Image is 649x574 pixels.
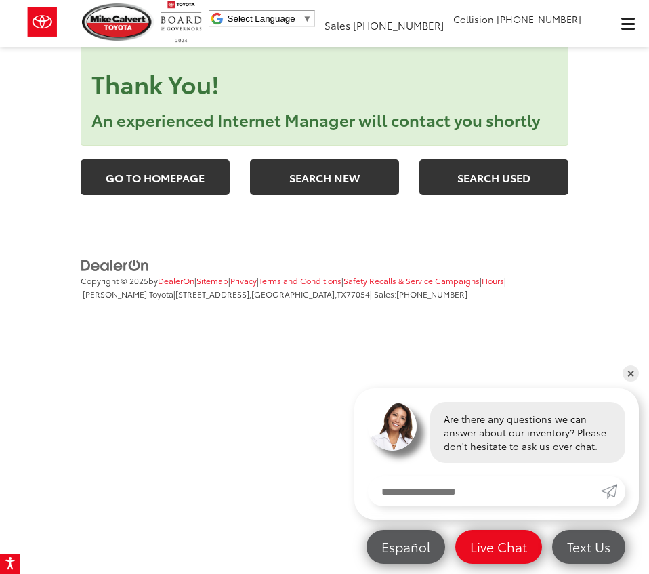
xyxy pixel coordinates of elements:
[396,288,467,300] span: [PHONE_NUMBER]
[228,14,295,24] span: Select Language
[482,274,504,286] a: Hours
[497,12,581,26] span: [PHONE_NUMBER]
[368,402,417,451] img: Agent profile photo
[250,159,399,195] a: Search New
[299,14,299,24] span: ​
[91,66,219,100] strong: Thank You!
[81,159,230,195] a: Go to Homepage
[463,538,534,555] span: Live Chat
[81,257,150,270] a: DealerOn
[251,288,337,300] span: [GEOGRAPHIC_DATA],
[82,3,154,41] img: Mike Calvert Toyota
[370,288,467,300] span: | Sales:
[419,159,568,195] a: Search Used
[91,110,558,128] h3: An experienced Internet Manager will contact you shortly
[230,274,257,286] a: Privacy
[228,14,312,24] a: Select Language​
[81,274,148,286] span: Copyright © 2025
[81,274,506,300] span: | [PERSON_NAME] Toyota
[552,530,625,564] a: Text Us
[257,274,341,286] span: |
[194,274,228,286] span: |
[346,288,370,300] span: 77054
[375,538,437,555] span: Español
[303,14,312,24] span: ▼
[324,18,350,33] span: Sales
[601,476,625,506] a: Submit
[353,18,444,33] span: [PHONE_NUMBER]
[368,476,601,506] input: Enter your message
[560,538,617,555] span: Text Us
[148,274,194,286] span: by
[430,402,625,463] div: Are there any questions we can answer about our inventory? Please don't hesitate to ask us over c...
[196,274,228,286] a: Sitemap
[173,288,370,300] span: |
[259,274,341,286] a: Terms and Conditions
[343,274,480,286] a: Safety Recalls & Service Campaigns, Opens in a new tab
[337,288,346,300] span: TX
[480,274,504,286] span: |
[81,258,150,273] img: DealerOn
[367,530,445,564] a: Español
[341,274,480,286] span: |
[453,12,494,26] span: Collision
[158,274,194,286] a: DealerOn Home Page
[455,530,542,564] a: Live Chat
[175,288,251,300] span: [STREET_ADDRESS],
[228,274,257,286] span: |
[81,159,568,200] section: Links that go to a new page.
